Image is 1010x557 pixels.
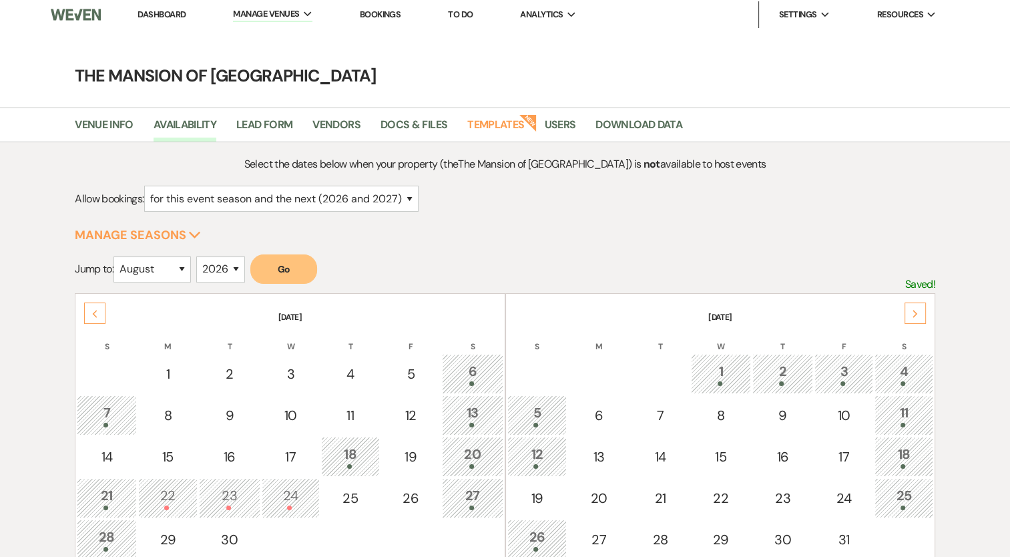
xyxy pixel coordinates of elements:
[691,325,751,353] th: W
[182,156,828,173] p: Select the dates below when your property (the The Mansion of [GEOGRAPHIC_DATA] ) is available to...
[146,364,190,384] div: 1
[84,527,129,552] div: 28
[760,530,806,550] div: 30
[631,325,690,353] th: T
[389,405,433,425] div: 12
[146,405,190,425] div: 8
[568,325,629,353] th: M
[206,405,252,425] div: 9
[75,262,113,276] span: Jump to:
[206,364,252,384] div: 2
[146,447,190,467] div: 15
[84,486,129,510] div: 21
[874,325,933,353] th: S
[638,530,682,550] div: 28
[822,530,866,550] div: 31
[822,361,866,386] div: 3
[638,405,682,425] div: 7
[77,325,136,353] th: S
[698,361,744,386] div: 1
[138,325,198,353] th: M
[269,486,313,510] div: 24
[146,486,190,510] div: 22
[442,325,503,353] th: S
[389,447,433,467] div: 19
[760,488,806,508] div: 23
[269,364,313,384] div: 3
[312,116,360,142] a: Vendors
[75,116,134,142] a: Venue Info
[515,488,560,508] div: 19
[448,9,473,20] a: To Do
[250,254,317,284] button: Go
[507,325,567,353] th: S
[515,527,560,552] div: 26
[269,405,313,425] div: 10
[814,325,873,353] th: F
[822,405,866,425] div: 10
[321,325,380,353] th: T
[638,488,682,508] div: 21
[84,403,129,427] div: 7
[236,116,292,142] a: Lead Form
[575,530,622,550] div: 27
[25,64,986,87] h4: The Mansion of [GEOGRAPHIC_DATA]
[519,113,538,132] strong: New
[698,530,744,550] div: 29
[882,486,926,510] div: 25
[146,530,190,550] div: 29
[51,1,101,29] img: Weven Logo
[752,325,814,353] th: T
[154,116,216,142] a: Availability
[698,488,744,508] div: 22
[233,7,299,21] span: Manage Venues
[449,403,496,427] div: 13
[206,530,252,550] div: 30
[449,444,496,469] div: 20
[882,361,926,386] div: 4
[575,488,622,508] div: 20
[389,364,433,384] div: 5
[882,444,926,469] div: 18
[876,8,923,21] span: Resources
[206,486,252,510] div: 23
[760,405,806,425] div: 9
[269,447,313,467] div: 17
[75,192,144,206] span: Allow bookings:
[359,9,401,20] a: Bookings
[467,116,524,142] a: Templates
[760,447,806,467] div: 16
[515,403,560,427] div: 5
[515,444,560,469] div: 12
[507,295,933,323] th: [DATE]
[698,447,744,467] div: 15
[449,486,496,510] div: 27
[449,361,496,386] div: 6
[779,8,817,21] span: Settings
[328,488,372,508] div: 25
[595,116,682,142] a: Download Data
[328,405,372,425] div: 11
[262,325,320,353] th: W
[698,405,744,425] div: 8
[575,405,622,425] div: 6
[138,9,186,20] a: Dashboard
[328,364,372,384] div: 4
[199,325,260,353] th: T
[822,447,866,467] div: 17
[381,325,441,353] th: F
[328,444,372,469] div: 18
[644,157,660,171] strong: not
[84,447,129,467] div: 14
[77,295,503,323] th: [DATE]
[520,8,563,21] span: Analytics
[905,276,935,293] p: Saved!
[544,116,575,142] a: Users
[760,361,806,386] div: 2
[638,447,682,467] div: 14
[882,403,926,427] div: 11
[575,447,622,467] div: 13
[75,229,201,241] button: Manage Seasons
[381,116,447,142] a: Docs & Files
[822,488,866,508] div: 24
